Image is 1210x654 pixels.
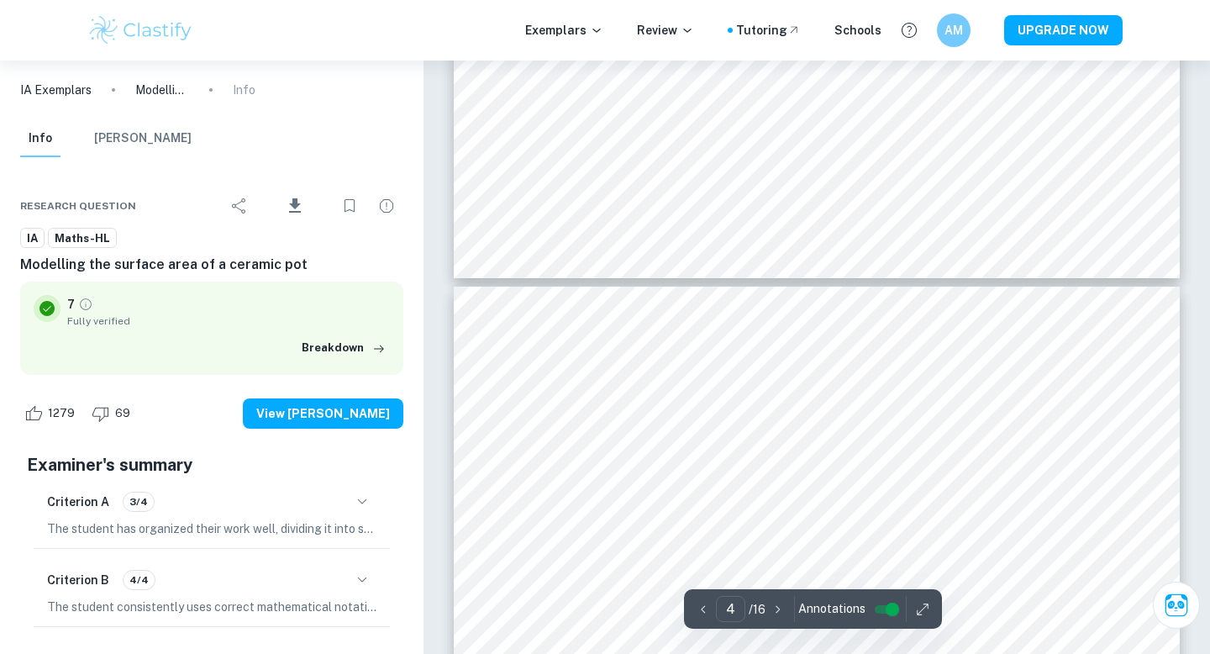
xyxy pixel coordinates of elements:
[47,493,109,511] h6: Criterion A
[20,81,92,99] a: IA Exemplars
[124,572,155,588] span: 4/4
[67,314,390,329] span: Fully verified
[243,398,403,429] button: View [PERSON_NAME]
[47,598,376,616] p: The student consistently uses correct mathematical notation, symbols, and terminology throughout ...
[20,255,403,275] h6: Modelling the surface area of a ceramic pot
[937,13,971,47] button: AM
[895,16,923,45] button: Help and Feedback
[20,228,45,249] a: IA
[20,120,60,157] button: Info
[223,189,256,223] div: Share
[78,297,93,312] a: Grade fully verified
[48,228,117,249] a: Maths-HL
[87,13,194,47] img: Clastify logo
[333,189,366,223] div: Bookmark
[94,120,192,157] button: [PERSON_NAME]
[20,198,136,214] span: Research question
[47,571,109,589] h6: Criterion B
[47,520,376,538] p: The student has organized their work well, dividing it into sections with clear subdivisions in t...
[944,21,964,40] h6: AM
[260,184,329,228] div: Download
[1153,582,1200,629] button: Ask Clai
[233,81,255,99] p: Info
[106,405,139,422] span: 69
[49,230,116,247] span: Maths-HL
[124,494,154,509] span: 3/4
[798,600,865,618] span: Annotations
[370,189,403,223] div: Report issue
[67,295,75,314] p: 7
[20,400,84,427] div: Like
[21,230,44,247] span: IA
[736,21,801,40] a: Tutoring
[637,21,694,40] p: Review
[87,400,139,427] div: Dislike
[135,81,189,99] p: Modelling the surface area of a ceramic pot
[27,452,397,477] h5: Examiner's summary
[297,335,390,361] button: Breakdown
[749,600,765,619] p: / 16
[1004,15,1123,45] button: UPGRADE NOW
[834,21,881,40] a: Schools
[525,21,603,40] p: Exemplars
[39,405,84,422] span: 1279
